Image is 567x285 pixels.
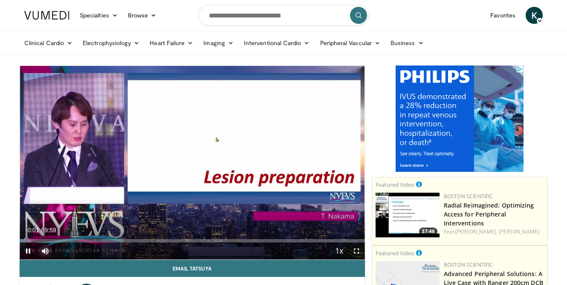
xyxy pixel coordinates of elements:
small: Featured Video [376,249,414,257]
a: Browse [123,7,162,24]
span: 9:59 [44,227,56,234]
a: Radial Reimagined: Optimizing Access for Peripheral Interventions [444,201,534,227]
div: Progress Bar [20,239,365,242]
a: Business [385,34,429,51]
video-js: Video Player [20,66,365,260]
a: Email Tatsuya [20,260,365,277]
a: Clinical Cardio [19,34,78,51]
a: Favorites [485,7,521,24]
a: Boston Scientific [444,193,493,200]
a: Interventional Cardio [239,34,315,51]
a: 37:46 [376,193,440,237]
button: Mute [37,242,54,259]
input: Search topics, interventions [198,5,369,26]
span: 37:46 [419,228,437,235]
img: VuMedi Logo [24,11,69,20]
button: Pause [20,242,37,259]
small: Featured Video [376,181,414,188]
a: Specialties [75,7,123,24]
a: Peripheral Vascular [315,34,385,51]
a: Boston Scientific [444,261,493,268]
a: [PERSON_NAME] [499,228,539,235]
iframe: Advertisement [396,66,524,172]
a: [PERSON_NAME], [455,228,497,235]
a: Electrophysiology [78,34,145,51]
a: K [526,7,543,24]
button: Fullscreen [348,242,365,259]
button: Playback Rate [331,242,348,259]
span: / [41,227,43,234]
img: c038ed19-16d5-403f-b698-1d621e3d3fd1.150x105_q85_crop-smart_upscale.jpg [376,193,440,237]
a: Heart Failure [145,34,198,51]
div: Feat. [444,228,544,236]
span: 0:01 [27,227,39,234]
a: Imaging [198,34,239,51]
